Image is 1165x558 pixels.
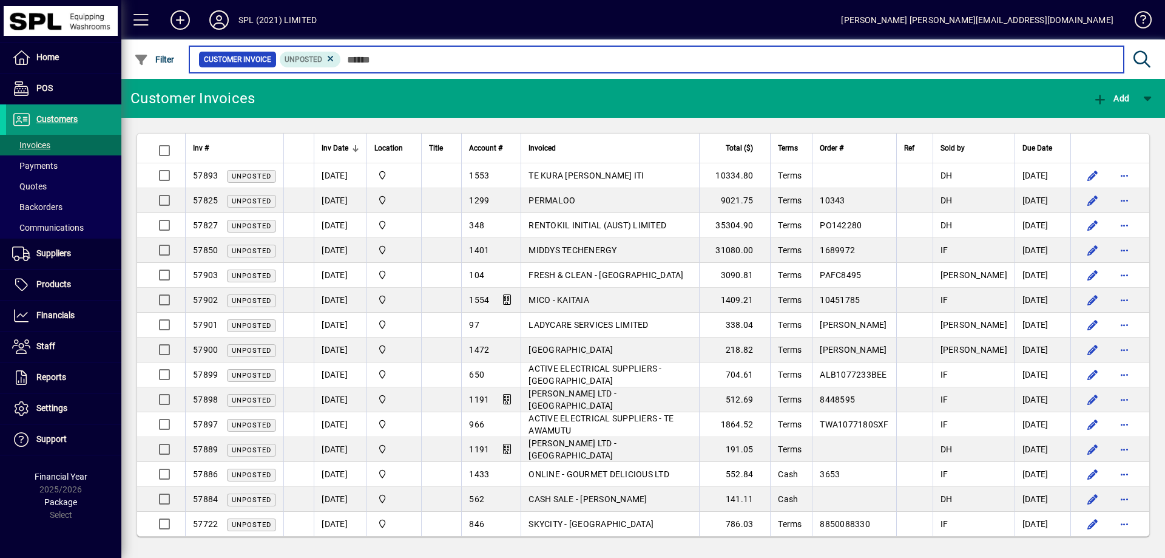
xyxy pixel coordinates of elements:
span: 1433 [469,469,489,479]
button: More options [1115,415,1134,434]
td: 141.11 [699,487,771,512]
span: [PERSON_NAME] [940,270,1007,280]
button: More options [1115,514,1134,534]
span: Inv # [193,141,209,155]
span: ACTIVE ELECTRICAL SUPPLIERS - [GEOGRAPHIC_DATA] [528,364,661,386]
span: IF [940,245,948,255]
button: Edit [1083,315,1103,335]
td: [DATE] [1015,437,1070,462]
span: 348 [469,220,484,230]
span: IF [940,469,948,479]
button: Edit [1083,166,1103,185]
span: 57897 [193,420,218,429]
td: [DATE] [314,238,366,263]
td: [DATE] [314,487,366,512]
span: 104 [469,270,484,280]
td: [DATE] [314,437,366,462]
td: 9021.75 [699,188,771,213]
div: Account # [469,141,513,155]
td: [DATE] [314,213,366,238]
span: Unposted [232,521,271,529]
div: Inv Date [322,141,359,155]
span: 1689972 [820,245,855,255]
span: SPL (2021) Limited [374,343,414,356]
button: Filter [131,49,178,70]
span: Quotes [12,182,47,191]
button: More options [1115,240,1134,260]
span: Terms [778,420,802,429]
span: 57889 [193,444,218,454]
span: Package [44,497,77,507]
span: Total ($) [726,141,753,155]
span: 562 [469,494,484,504]
span: ONLINE - GOURMET DELICIOUS LTD [528,469,669,479]
td: [DATE] [1015,412,1070,437]
span: Reports [36,372,66,382]
button: More options [1115,315,1134,335]
td: [DATE] [314,313,366,338]
td: 31080.00 [699,238,771,263]
span: 57902 [193,295,218,305]
span: Terms [778,345,802,355]
td: [DATE] [1015,462,1070,487]
a: Settings [6,393,121,424]
button: Edit [1083,365,1103,384]
span: Support [36,434,67,444]
button: Edit [1083,265,1103,285]
span: Cash [778,469,798,479]
span: Sold by [940,141,965,155]
span: Account # [469,141,502,155]
span: Settings [36,403,67,413]
span: Terms [778,370,802,379]
span: Terms [778,320,802,330]
span: ALB1077233BEE [820,370,886,379]
span: SPL (2021) Limited [374,243,414,257]
span: SPL (2021) Limited [374,393,414,406]
span: Products [36,279,71,289]
a: Home [6,43,121,73]
span: Financials [36,310,75,320]
span: Unposted [232,272,271,280]
td: [DATE] [314,512,366,536]
a: POS [6,73,121,104]
span: MIDDYS TECHENERGY [528,245,616,255]
a: Knowledge Base [1126,2,1150,42]
span: 1191 [469,444,489,454]
div: Inv # [193,141,276,155]
span: [PERSON_NAME] LTD - [GEOGRAPHIC_DATA] [528,438,616,460]
span: Unposted [232,297,271,305]
button: More options [1115,365,1134,384]
span: IF [940,370,948,379]
span: Unposted [232,322,271,330]
span: Unposted [285,55,322,64]
span: Payments [12,161,58,171]
a: Suppliers [6,239,121,269]
td: [DATE] [314,263,366,288]
span: 57825 [193,196,218,205]
a: Invoices [6,135,121,155]
span: TWA1077180SXF [820,420,888,429]
a: Quotes [6,176,121,197]
button: More options [1115,166,1134,185]
a: Communications [6,217,121,238]
a: Backorders [6,197,121,217]
span: DH [940,494,953,504]
td: [DATE] [314,338,366,362]
div: Ref [904,141,925,155]
td: [DATE] [314,462,366,487]
button: Edit [1083,216,1103,235]
button: More options [1115,464,1134,484]
span: RENTOKIL INITIAL (AUST) LIMITED [528,220,666,230]
span: Cash [778,494,798,504]
button: Edit [1083,290,1103,310]
span: [PERSON_NAME] LTD - [GEOGRAPHIC_DATA] [528,389,616,410]
div: Location [374,141,414,155]
mat-chip: Customer Invoice Status: Unposted [280,52,341,67]
div: Order # [820,141,888,155]
td: [DATE] [1015,163,1070,188]
td: [DATE] [1015,512,1070,536]
span: [GEOGRAPHIC_DATA] [528,345,613,355]
span: 10451785 [820,295,860,305]
span: Terms [778,395,802,404]
div: Sold by [940,141,1007,155]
